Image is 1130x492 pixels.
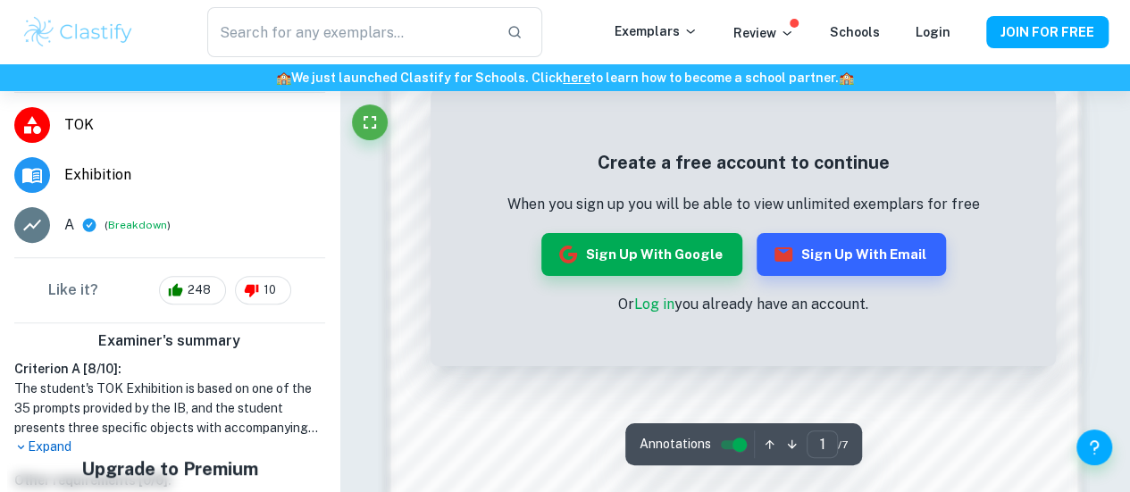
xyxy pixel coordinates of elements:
[7,330,332,352] h6: Examiner's summary
[14,379,325,438] h1: The student's TOK Exhibition is based on one of the 35 prompts provided by the IB, and the studen...
[14,438,325,456] p: Expand
[830,25,880,39] a: Schools
[254,281,286,299] span: 10
[108,217,167,233] button: Breakdown
[986,16,1109,48] button: JOIN FOR FREE
[541,233,742,276] button: Sign up with Google
[235,276,291,304] div: 10
[105,217,171,234] span: ( )
[640,435,711,454] span: Annotations
[21,14,135,50] img: Clastify logo
[916,25,950,39] a: Login
[14,359,325,379] h6: Criterion A [ 8 / 10 ]:
[757,233,946,276] button: Sign up with Email
[1076,429,1112,465] button: Help and Feedback
[64,114,325,136] span: TOK
[507,194,980,215] p: When you sign up you will be able to view unlimited exemplars for free
[64,164,325,186] span: Exhibition
[615,21,698,41] p: Exemplars
[178,281,221,299] span: 248
[207,7,493,57] input: Search for any exemplars...
[507,149,980,176] h5: Create a free account to continue
[48,279,98,301] h6: Like it?
[563,71,590,85] a: here
[838,437,848,453] span: / 7
[733,23,794,43] p: Review
[276,71,291,85] span: 🏫
[159,276,226,304] div: 248
[634,296,674,313] a: Log in
[4,68,1126,88] h6: We just launched Clastify for Schools. Click to learn how to become a school partner.
[352,104,388,140] button: Fullscreen
[507,294,980,315] p: Or you already have an account.
[46,455,294,482] h5: Upgrade to Premium
[839,71,854,85] span: 🏫
[64,214,74,236] p: A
